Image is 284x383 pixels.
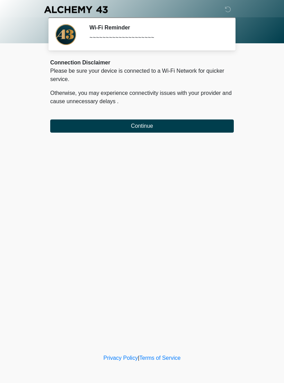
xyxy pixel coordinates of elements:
[50,119,234,133] button: Continue
[43,5,108,14] img: Alchemy 43 Logo
[55,24,76,45] img: Agent Avatar
[139,355,180,361] a: Terms of Service
[50,67,234,83] p: Please be sure your device is connected to a Wi-Fi Network for quicker service.
[138,355,139,361] a: |
[104,355,138,361] a: Privacy Policy
[50,89,234,106] p: Otherwise, you may experience connectivity issues with your provider and cause unnecessary delays .
[50,59,234,67] div: Connection Disclaimer
[89,34,223,42] div: ~~~~~~~~~~~~~~~~~~~~
[89,24,223,31] h2: Wi-Fi Reminder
